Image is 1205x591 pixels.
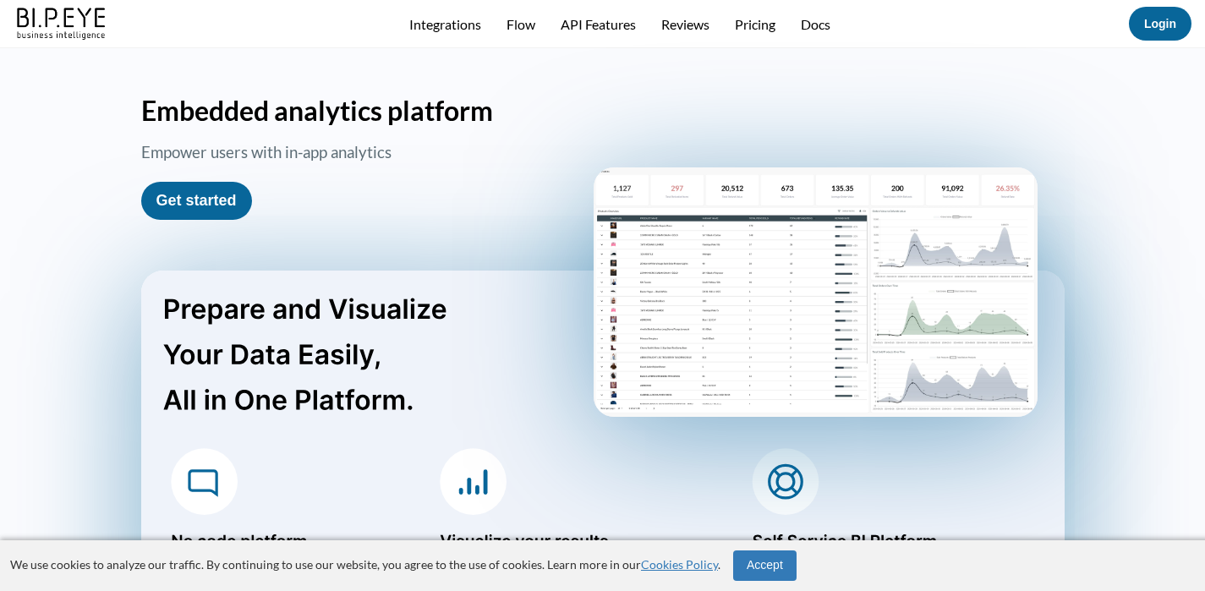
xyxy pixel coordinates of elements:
[14,3,111,41] img: bipeye-logo
[156,192,237,209] a: Get started
[1129,7,1191,41] button: Login
[10,556,720,573] p: We use cookies to analyze our traffic. By continuing to use our website, you agree to the use of ...
[733,550,797,581] button: Accept
[141,182,252,220] button: Get started
[661,16,709,32] a: Reviews
[507,16,535,32] a: Flow
[141,94,1065,127] h1: Embedded analytics platform
[409,16,481,32] a: Integrations
[594,167,1038,417] img: homePageScreen2.png
[735,16,775,32] a: Pricing
[141,143,585,167] h3: Empower users with in-app analytics
[641,557,718,572] a: Cookies Policy
[1144,17,1176,30] a: Login
[801,16,830,32] a: Docs
[561,16,636,32] a: API Features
